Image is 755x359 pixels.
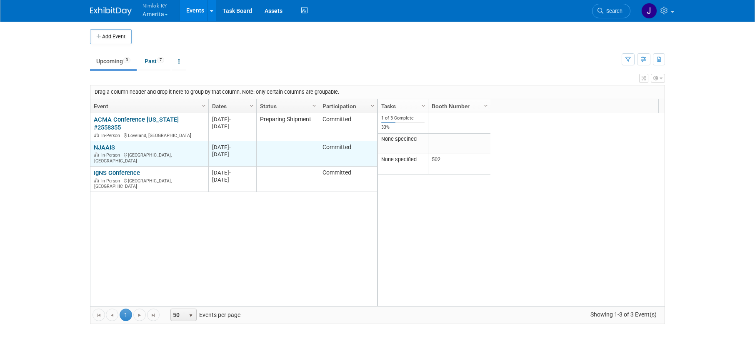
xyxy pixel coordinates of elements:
span: Events per page [160,309,249,321]
span: Column Settings [420,102,427,109]
div: 1 of 3 Complete [381,115,425,121]
a: Search [592,4,630,18]
div: [DATE] [212,151,252,158]
a: Tasks [381,99,422,113]
a: Past7 [138,53,170,69]
div: 33% [381,125,425,130]
button: Add Event [90,29,132,44]
div: Loveland, [GEOGRAPHIC_DATA] [94,132,205,139]
span: Column Settings [248,102,255,109]
img: Jamie Dunn [641,3,657,19]
img: In-Person Event [94,133,99,137]
div: [GEOGRAPHIC_DATA], [GEOGRAPHIC_DATA] [94,177,205,189]
a: Column Settings [200,99,209,112]
img: In-Person Event [94,178,99,182]
a: Participation [322,99,372,113]
a: Booth Number [432,99,485,113]
td: Committed [319,167,377,192]
a: Column Settings [368,99,377,112]
span: Column Settings [311,102,317,109]
img: ExhibitDay [90,7,132,15]
span: - [229,116,231,122]
a: Go to the last page [147,309,160,321]
span: Nimlok KY [142,1,168,10]
span: Go to the first page [95,312,102,319]
div: [DATE] [212,144,252,151]
a: Go to the next page [133,309,146,321]
span: Column Settings [200,102,207,109]
td: Committed [319,141,377,167]
span: Go to the previous page [109,312,115,319]
span: In-Person [101,133,122,138]
a: ACMA Conference [US_STATE] #2558355 [94,116,179,131]
a: Column Settings [310,99,319,112]
a: IgNS Conference [94,169,140,177]
span: - [229,170,231,176]
a: Status [260,99,313,113]
span: 1 [120,309,132,321]
div: [GEOGRAPHIC_DATA], [GEOGRAPHIC_DATA] [94,151,205,164]
div: None specified [381,136,425,142]
a: Go to the first page [92,309,105,321]
a: Column Settings [419,99,428,112]
span: Column Settings [482,102,489,109]
a: NJAAIS [94,144,115,151]
a: Upcoming3 [90,53,137,69]
span: In-Person [101,152,122,158]
td: 502 [428,154,490,175]
span: In-Person [101,178,122,184]
span: - [229,144,231,150]
a: Dates [212,99,251,113]
span: 3 [123,57,130,63]
span: Go to the next page [136,312,143,319]
div: Drag a column header and drop it here to group by that column. Note: only certain columns are gro... [90,85,665,99]
div: [DATE] [212,116,252,123]
span: Column Settings [369,102,376,109]
a: Event [94,99,203,113]
td: Preparing Shipment [256,113,319,141]
a: Go to the previous page [106,309,118,321]
a: Column Settings [482,99,491,112]
span: select [187,312,194,319]
img: In-Person Event [94,152,99,157]
div: None specified [381,156,425,163]
div: [DATE] [212,176,252,183]
span: Search [603,8,622,14]
td: Committed [319,113,377,141]
div: [DATE] [212,123,252,130]
span: Go to the last page [150,312,157,319]
span: 50 [171,309,185,321]
a: Column Settings [247,99,257,112]
span: Showing 1-3 of 3 Event(s) [583,309,665,320]
span: 7 [157,57,164,63]
div: [DATE] [212,169,252,176]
